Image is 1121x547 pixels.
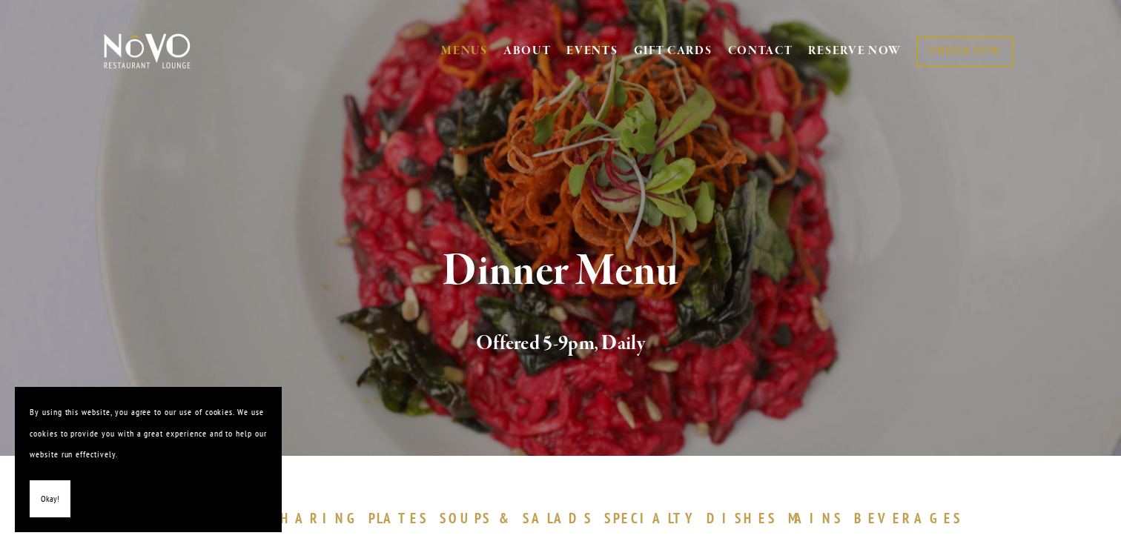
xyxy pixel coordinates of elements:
[728,37,793,65] a: CONTACT
[707,509,777,527] span: DISHES
[440,509,601,527] a: SOUPS&SALADS
[41,488,59,510] span: Okay!
[604,509,784,527] a: SPECIALTYDISHES
[440,509,492,527] span: SOUPS
[503,44,552,59] a: ABOUT
[30,402,267,465] p: By using this website, you agree to our use of cookies. We use cookies to provide you with a grea...
[566,44,618,59] a: EVENTS
[441,44,488,59] a: MENUS
[854,509,970,527] a: BEVERAGES
[271,509,362,527] span: SHARING
[271,509,436,527] a: SHARINGPLATES
[368,509,429,527] span: PLATES
[788,509,844,527] span: MAINS
[523,509,594,527] span: SALADS
[854,509,962,527] span: BEVERAGES
[15,387,282,532] section: Cookie banner
[634,37,712,65] a: GIFT CARDS
[916,36,1013,67] a: ORDER NOW
[604,509,699,527] span: SPECIALTY
[128,248,993,296] h1: Dinner Menu
[30,480,70,518] button: Okay!
[499,509,515,527] span: &
[128,328,993,359] h2: Offered 5-9pm, Daily
[101,33,194,70] img: Novo Restaurant &amp; Lounge
[788,509,851,527] a: MAINS
[808,37,902,65] a: RESERVE NOW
